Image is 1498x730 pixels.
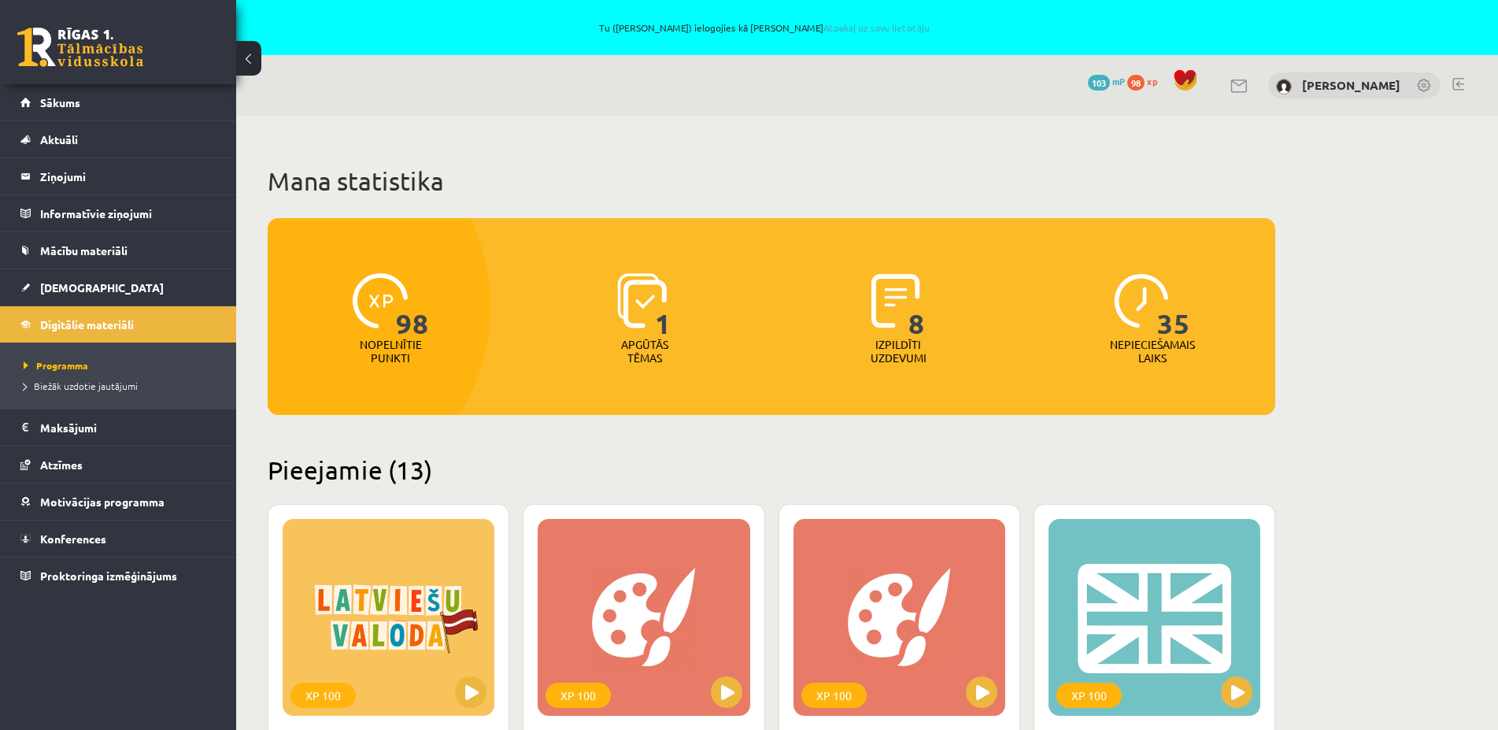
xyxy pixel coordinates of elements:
[396,273,429,338] span: 98
[20,158,216,195] a: Ziņojumi
[20,558,216,594] a: Proktoringa izmēģinājums
[24,358,220,372] a: Programma
[867,338,929,365] p: Izpildīti uzdevumi
[20,232,216,269] a: Mācību materiāli
[268,454,1275,485] h2: Pieejamie (13)
[1157,273,1190,338] span: 35
[871,273,920,328] img: icon-completed-tasks-ad58ae20a441b2904462921112bc710f1caf180af7a3daa7317a5a94f2d26646.svg
[20,306,216,343] a: Digitālie materiāli
[1114,273,1169,328] img: icon-clock-7be60019b62300814b6bd22b8e044499b485619524d84068768e800edab66f18.svg
[40,458,83,472] span: Atzīmes
[1110,338,1195,365] p: Nepieciešamais laiks
[908,273,925,338] span: 8
[1127,75,1165,87] a: 98 xp
[40,569,177,583] span: Proktoringa izmēģinājums
[1112,75,1125,87] span: mP
[40,95,80,109] span: Sākums
[20,484,216,520] a: Motivācijas programma
[17,28,143,67] a: Rīgas 1. Tālmācības vidusskola
[268,165,1275,197] h1: Mana statistika
[40,317,134,332] span: Digitālie materiāli
[20,447,216,483] a: Atzīmes
[40,409,216,446] legend: Maksājumi
[181,23,1348,32] span: Tu ([PERSON_NAME]) ielogojies kā [PERSON_NAME]
[40,158,216,195] legend: Ziņojumi
[614,338,675,365] p: Apgūtās tēmas
[40,532,106,546] span: Konferences
[40,243,128,258] span: Mācību materiāli
[1302,77,1400,93] a: [PERSON_NAME]
[24,380,138,392] span: Biežāk uzdotie jautājumi
[20,121,216,157] a: Aktuāli
[1088,75,1110,91] span: 103
[40,495,165,509] span: Motivācijas programma
[1127,75,1145,91] span: 98
[24,379,220,393] a: Biežāk uzdotie jautājumi
[353,273,408,328] img: icon-xp-0682a9bc20223a9ccc6f5883a126b849a74cddfe5390d2b41b4391c66f2066e7.svg
[1147,75,1157,87] span: xp
[655,273,671,338] span: 1
[617,273,667,328] img: icon-learned-topics-4a711ccc23c960034f471b6e78daf4a3bad4a20eaf4de84257b87e66633f6470.svg
[801,683,867,708] div: XP 100
[24,359,88,372] span: Programma
[546,683,611,708] div: XP 100
[40,280,164,295] span: [DEMOGRAPHIC_DATA]
[20,269,216,306] a: [DEMOGRAPHIC_DATA]
[20,521,216,557] a: Konferences
[360,338,422,365] p: Nopelnītie punkti
[1088,75,1125,87] a: 103 mP
[823,21,930,34] a: Atpakaļ uz savu lietotāju
[1276,79,1292,94] img: Aleksejs Reuts
[20,409,216,446] a: Maksājumi
[20,195,216,232] a: Informatīvie ziņojumi
[40,195,216,232] legend: Informatīvie ziņojumi
[1056,683,1122,708] div: XP 100
[40,132,78,146] span: Aktuāli
[20,84,216,120] a: Sākums
[290,683,356,708] div: XP 100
